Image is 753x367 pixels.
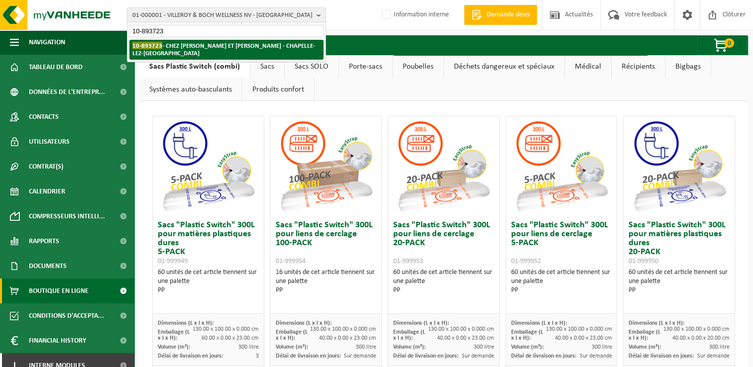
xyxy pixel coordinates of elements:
[629,286,730,295] div: PP
[629,268,730,295] div: 60 unités de cet article tiennent sur une palette
[554,335,612,341] span: 40.00 x 0.00 x 23.00 cm
[276,116,376,216] img: 01-999954
[275,258,305,265] span: 01-999954
[709,344,730,350] span: 300 litre
[462,353,494,359] span: Sur demande
[393,55,443,78] a: Poubelles
[437,335,494,341] span: 40.00 x 0.00 x 23.00 cm
[697,35,747,55] button: 0
[132,8,313,23] span: 01-000001 - VILLEROY & BOCH WELLNESS NV - [GEOGRAPHIC_DATA]
[393,258,423,265] span: 01-999953
[393,221,494,266] h3: Sacs "Plastic Switch" 300L pour liens de cerclage 20-PACK
[310,326,376,332] span: 130.00 x 100.00 x 0.000 cm
[356,344,376,350] span: 300 litre
[511,268,612,295] div: 60 unités de cet article tiennent sur une palette
[511,353,576,359] span: Délai de livraison en jours:
[275,344,308,350] span: Volume (m³):
[158,353,223,359] span: Délai de livraison en jours:
[629,344,661,350] span: Volume (m³):
[158,258,188,265] span: 01-999949
[29,129,70,154] span: Utilisateurs
[444,55,564,78] a: Déchets dangereux et spéciaux
[393,286,494,295] div: PP
[29,154,63,179] span: Contrat(s)
[256,353,259,359] span: 3
[319,335,376,341] span: 40.00 x 0.00 x 23.00 cm
[139,78,242,101] a: Systèmes auto-basculants
[511,221,612,266] h3: Sacs "Plastic Switch" 300L pour liens de cerclage 5-PACK
[29,254,67,278] span: Documents
[629,221,730,266] h3: Sacs "Plastic Switch" 300L pour matières plastiques dures 20-PACK
[665,55,711,78] a: Bigbags
[393,320,449,326] span: Dimensions (L x l x H):
[629,329,660,341] span: Emballage (L x l x H):
[629,258,658,265] span: 01-999950
[29,104,59,129] span: Contacts
[250,55,284,78] a: Sacs
[697,353,730,359] span: Sur demande
[393,268,494,295] div: 60 unités de cet article tiennent sur une palette
[545,326,612,332] span: 130.00 x 100.00 x 0.000 cm
[29,278,89,303] span: Boutique en ligne
[393,344,426,350] span: Volume (m³):
[158,116,258,216] img: 01-999949
[158,221,259,266] h3: Sacs "Plastic Switch" 300L pour matières plastiques dures 5-PACK
[275,320,331,326] span: Dimensions (L x l x H):
[591,344,612,350] span: 300 litre
[29,80,105,104] span: Données de l'entrepr...
[511,329,543,341] span: Emballage (L x l x H):
[29,303,104,328] span: Conditions d'accepta...
[275,329,307,341] span: Emballage (L x l x H):
[394,116,493,216] img: 01-999953
[132,42,315,57] strong: - CHEZ [PERSON_NAME] ET [PERSON_NAME] - CHAPELLE-LEZ-[GEOGRAPHIC_DATA]
[139,55,250,78] a: Sacs Plastic Switch (combi)
[29,229,59,254] span: Rapports
[132,42,162,49] span: 10-893723
[127,7,326,22] button: 01-000001 - VILLEROY & BOCH WELLNESS NV - [GEOGRAPHIC_DATA]
[29,328,86,353] span: Financial History
[275,353,340,359] span: Délai de livraison en jours:
[380,7,449,22] label: Information interne
[511,320,567,326] span: Dimensions (L x l x H):
[511,258,541,265] span: 01-999952
[464,5,537,25] a: Demande devis
[512,116,611,216] img: 01-999952
[158,268,259,295] div: 60 unités de cet article tiennent sur une palette
[129,25,323,37] input: Chercher des succursales liées
[672,335,730,341] span: 40.00 x 0.00 x 20.00 cm
[158,320,214,326] span: Dimensions (L x l x H):
[275,286,376,295] div: PP
[29,55,83,80] span: Tableau de bord
[193,326,259,332] span: 130.00 x 100.00 x 0.000 cm
[484,10,532,20] span: Demande devis
[29,179,65,204] span: Calendrier
[158,286,259,295] div: PP
[630,116,729,216] img: 01-999950
[29,204,105,229] span: Compresseurs intelli...
[428,326,494,332] span: 130.00 x 100.00 x 0.000 cm
[158,344,190,350] span: Volume (m³):
[724,38,734,48] span: 0
[285,55,338,78] a: Sacs SOLO
[158,329,190,341] span: Emballage (L x l x H):
[612,55,665,78] a: Récipients
[29,30,65,55] span: Navigation
[202,335,259,341] span: 60.00 x 0.00 x 23.00 cm
[275,221,376,266] h3: Sacs "Plastic Switch" 300L pour liens de cerclage 100-PACK
[565,55,611,78] a: Médical
[511,286,612,295] div: PP
[393,353,458,359] span: Délai de livraison en jours:
[242,78,314,101] a: Produits confort
[474,344,494,350] span: 300 litre
[579,353,612,359] span: Sur demande
[344,353,376,359] span: Sur demande
[339,55,392,78] a: Porte-sacs
[238,344,259,350] span: 300 litre
[393,329,425,341] span: Emballage (L x l x H):
[511,344,543,350] span: Volume (m³):
[275,268,376,295] div: 16 unités de cet article tiennent sur une palette
[663,326,730,332] span: 130.00 x 100.00 x 0.000 cm
[629,353,694,359] span: Délai de livraison en jours:
[629,320,684,326] span: Dimensions (L x l x H):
